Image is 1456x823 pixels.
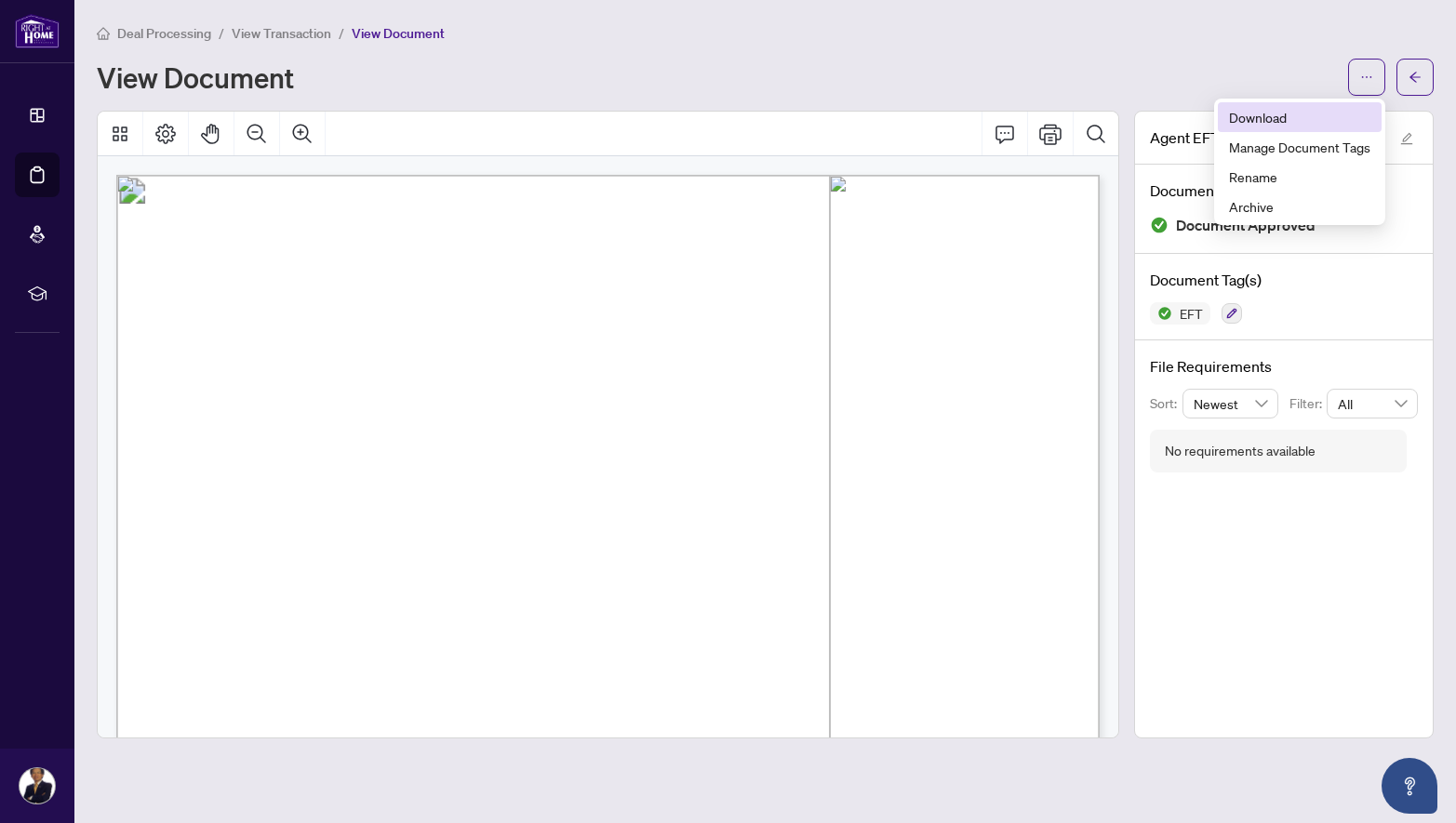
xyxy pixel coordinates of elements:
[1382,758,1437,814] button: Open asap
[1150,393,1182,414] p: Sort:
[1360,71,1373,84] span: ellipsis
[1150,179,1418,202] h4: Document Status
[97,62,294,92] h1: View Document
[97,27,110,40] span: home
[1150,269,1418,291] h4: Document Tag(s)
[232,25,331,42] span: View Transaction
[219,22,224,44] li: /
[15,14,60,48] img: logo
[1172,307,1210,320] span: EFT
[1229,137,1370,157] span: Manage Document Tags
[1400,132,1413,145] span: edit
[1409,71,1422,84] span: arrow-left
[339,22,344,44] li: /
[1289,393,1327,414] p: Filter:
[1176,213,1316,238] span: Document Approved
[352,25,445,42] span: View Document
[1229,166,1370,187] span: Rename
[1150,126,1314,149] span: Agent EFT 2507947.pdf
[1150,302,1172,325] img: Status Icon
[1229,196,1370,217] span: Archive
[1194,390,1268,418] span: Newest
[117,25,211,42] span: Deal Processing
[20,768,55,803] img: Profile Icon
[1150,216,1169,234] img: Document Status
[1165,441,1316,461] div: No requirements available
[1338,390,1407,418] span: All
[1150,355,1418,378] h4: File Requirements
[1229,107,1370,127] span: Download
